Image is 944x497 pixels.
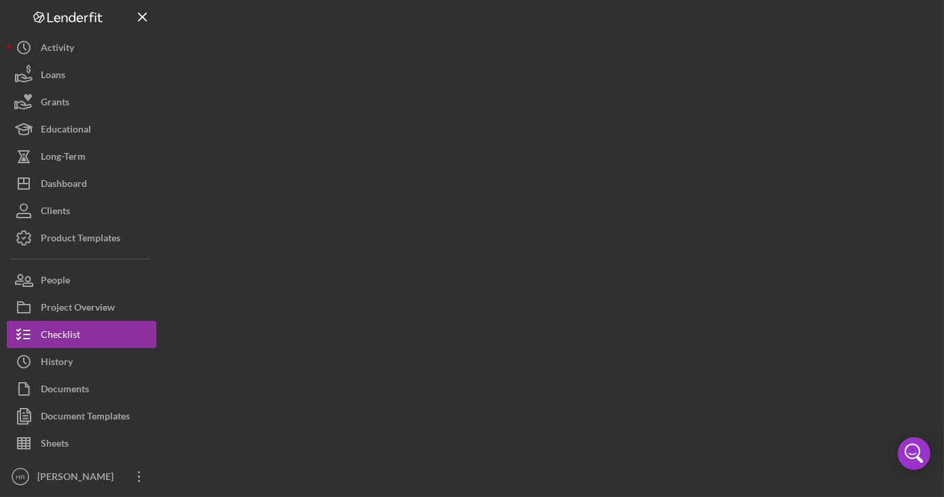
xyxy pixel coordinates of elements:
[7,294,156,321] button: Project Overview
[34,463,122,494] div: [PERSON_NAME]
[7,430,156,457] button: Sheets
[41,348,73,379] div: History
[41,402,130,433] div: Document Templates
[41,267,70,297] div: People
[41,375,89,406] div: Documents
[7,348,156,375] button: History
[41,294,115,324] div: Project Overview
[41,116,91,146] div: Educational
[7,143,156,170] button: Long-Term
[41,430,69,460] div: Sheets
[41,197,70,228] div: Clients
[41,34,74,65] div: Activity
[7,224,156,252] button: Product Templates
[16,473,25,481] text: HR
[7,88,156,116] button: Grants
[41,224,120,255] div: Product Templates
[7,197,156,224] button: Clients
[7,267,156,294] button: People
[7,61,156,88] button: Loans
[7,402,156,430] button: Document Templates
[41,170,87,201] div: Dashboard
[7,170,156,197] button: Dashboard
[41,88,69,119] div: Grants
[41,61,65,92] div: Loans
[898,437,930,470] div: Open Intercom Messenger
[41,143,86,173] div: Long-Term
[7,116,156,143] button: Educational
[7,463,156,490] button: HR[PERSON_NAME]
[7,321,156,348] button: Checklist
[41,321,80,352] div: Checklist
[7,375,156,402] button: Documents
[7,34,156,61] button: Activity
